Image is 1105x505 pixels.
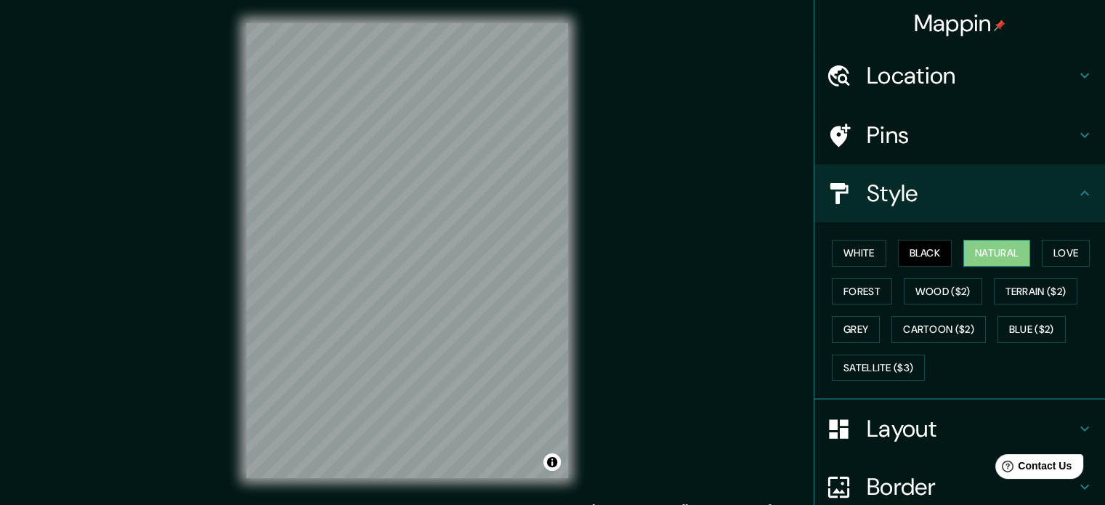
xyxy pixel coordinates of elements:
[994,20,1005,31] img: pin-icon.png
[867,414,1076,443] h4: Layout
[976,448,1089,489] iframe: Help widget launcher
[891,316,986,343] button: Cartoon ($2)
[543,453,561,471] button: Toggle attribution
[994,278,1078,305] button: Terrain ($2)
[997,316,1066,343] button: Blue ($2)
[867,472,1076,501] h4: Border
[963,240,1030,267] button: Natural
[814,106,1105,164] div: Pins
[832,240,886,267] button: White
[904,278,982,305] button: Wood ($2)
[867,121,1076,150] h4: Pins
[814,164,1105,222] div: Style
[1042,240,1090,267] button: Love
[814,47,1105,105] div: Location
[246,23,568,478] canvas: Map
[814,400,1105,458] div: Layout
[867,179,1076,208] h4: Style
[832,278,892,305] button: Forest
[832,355,925,381] button: Satellite ($3)
[832,316,880,343] button: Grey
[898,240,952,267] button: Black
[867,61,1076,90] h4: Location
[914,9,1006,38] h4: Mappin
